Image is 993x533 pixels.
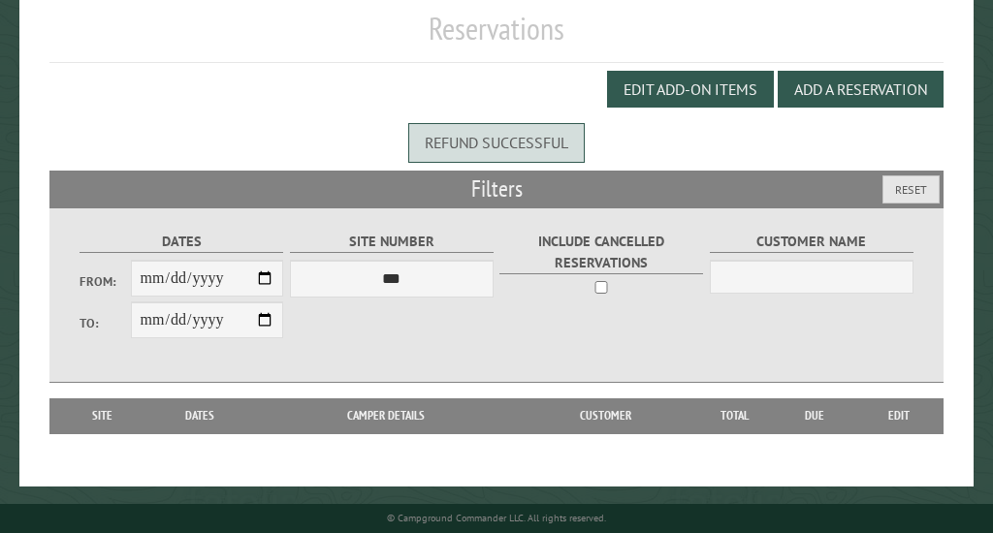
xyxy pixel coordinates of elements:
[290,231,494,253] label: Site Number
[499,231,703,273] label: Include Cancelled Reservations
[516,398,695,433] th: Customer
[607,71,774,108] button: Edit Add-on Items
[774,398,856,433] th: Due
[778,71,944,108] button: Add a Reservation
[256,398,516,433] th: Camper Details
[80,231,283,253] label: Dates
[80,272,131,291] label: From:
[882,175,940,204] button: Reset
[144,398,256,433] th: Dates
[855,398,944,433] th: Edit
[80,314,131,332] label: To:
[49,10,944,63] h1: Reservations
[49,171,944,207] h2: Filters
[59,398,144,433] th: Site
[408,123,585,162] div: Refund successful
[696,398,774,433] th: Total
[710,231,913,253] label: Customer Name
[387,512,606,524] small: © Campground Commander LLC. All rights reserved.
